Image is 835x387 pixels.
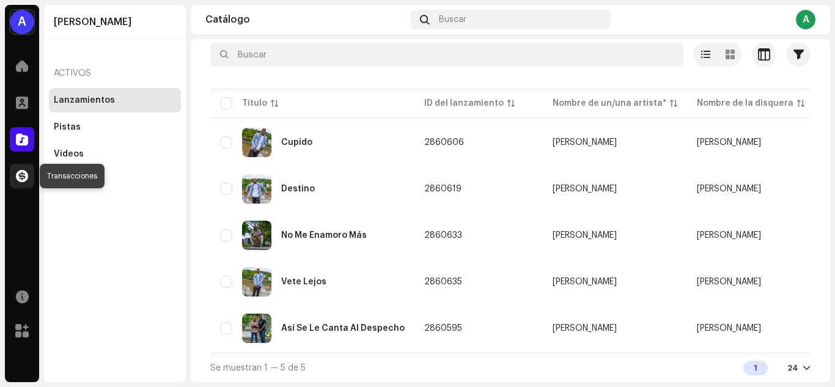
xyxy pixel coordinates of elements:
div: [PERSON_NAME] [553,185,617,193]
span: 2860635 [424,278,462,286]
div: Vete Lejos [281,278,326,286]
span: Alex Fans [697,324,761,333]
span: Buscar [439,15,466,24]
img: 588aedbe-94bd-437c-bc37-052769684f2a [242,221,271,250]
span: 2860595 [424,324,462,333]
div: [PERSON_NAME] [553,138,617,147]
span: 2860619 [424,185,462,193]
div: Pistas [54,122,81,132]
div: [PERSON_NAME] [553,324,617,333]
input: Buscar [210,42,683,67]
span: Alex Fans [553,185,677,193]
div: Nombre de un/una artista* [553,97,666,109]
span: Alex Fans [697,138,761,147]
span: Alex Fans [553,231,677,240]
span: Alex Fans [553,324,677,333]
span: 2860633 [424,231,462,240]
div: Destino [281,185,315,193]
div: Nombre de la disquera [697,97,793,109]
img: b3a52feb-0f76-4d5f-b7ac-f428bd61aaad [242,128,271,157]
div: A [10,10,34,34]
re-m-nav-item: Lanzamientos [49,88,181,112]
img: 4d19fb0f-0d67-4de4-bf03-fe7a7ce243b3 [242,267,271,297]
span: Alex Fans [553,138,677,147]
div: Título [242,97,267,109]
div: ID del lanzamiento [424,97,504,109]
re-a-nav-header: Activos [49,59,181,88]
span: Alex Fans [553,278,677,286]
span: Se muestran 1 — 5 de 5 [210,364,306,372]
div: A [796,10,815,29]
div: [PERSON_NAME] [553,231,617,240]
div: No Me Enamoro Más [281,231,367,240]
img: 9bda9004-e518-4f1c-bdec-c5670115fc96 [242,314,271,343]
div: 1 [743,361,768,375]
span: Alex Fans [697,231,761,240]
re-m-nav-item: Videos [49,142,181,166]
div: Cupido [281,138,312,147]
re-m-nav-item: Pistas [49,115,181,139]
div: 24 [787,363,798,373]
div: [PERSON_NAME] [553,278,617,286]
span: 2860606 [424,138,464,147]
img: cc0b28f4-903a-4f12-b6a6-2b7eb0a0754f [242,174,271,204]
div: Videos [54,149,84,159]
div: Catálogo [205,15,405,24]
span: Alex Fans [697,185,761,193]
div: Lanzamientos [54,95,115,105]
span: Alex Fans [697,278,761,286]
div: Así Se Le Canta Al Despecho [281,324,405,333]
